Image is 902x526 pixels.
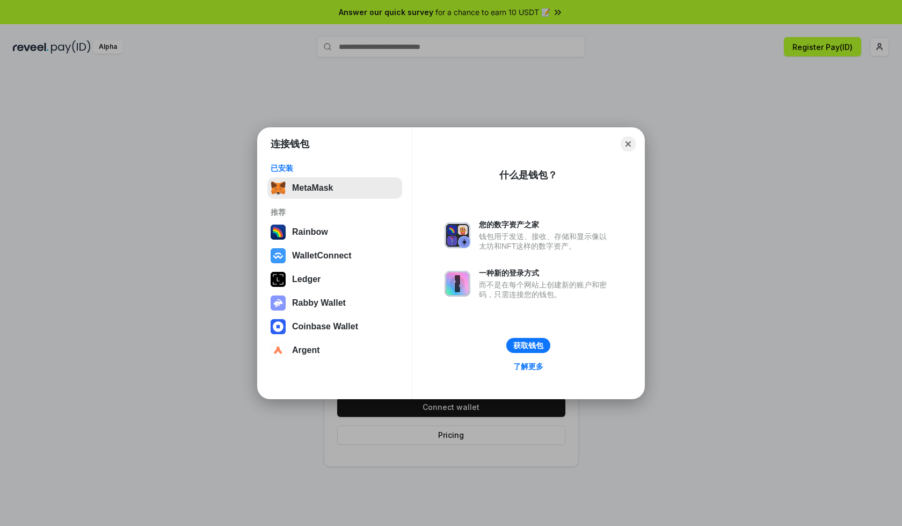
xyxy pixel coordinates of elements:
[271,225,286,240] img: svg+xml,%3Csvg%20width%3D%22120%22%20height%3D%22120%22%20viewBox%3D%220%200%20120%20120%22%20fil...
[271,163,399,173] div: 已安装
[267,177,402,199] button: MetaMask
[271,248,286,263] img: svg+xml,%3Csvg%20width%3D%2228%22%20height%3D%2228%22%20viewBox%3D%220%200%2028%2028%22%20fill%3D...
[271,296,286,311] img: svg+xml,%3Csvg%20xmlns%3D%22http%3A%2F%2Fwww.w3.org%2F2000%2Fsvg%22%20fill%3D%22none%22%20viewBox...
[479,220,612,229] div: 您的数字资产之家
[271,319,286,334] img: svg+xml,%3Csvg%20width%3D%2228%22%20height%3D%2228%22%20viewBox%3D%220%200%2028%2028%22%20fill%3D...
[479,232,612,251] div: 钱包用于发送、接收、存储和显示像以太坊和NFT这样的数字资产。
[507,359,550,373] a: 了解更多
[267,269,402,290] button: Ledger
[292,298,346,308] div: Rabby Wallet
[271,207,399,217] div: 推荐
[271,272,286,287] img: svg+xml,%3Csvg%20xmlns%3D%22http%3A%2F%2Fwww.w3.org%2F2000%2Fsvg%22%20width%3D%2228%22%20height%3...
[271,138,309,150] h1: 连接钱包
[445,271,470,297] img: svg+xml,%3Csvg%20xmlns%3D%22http%3A%2F%2Fwww.w3.org%2F2000%2Fsvg%22%20fill%3D%22none%22%20viewBox...
[267,221,402,243] button: Rainbow
[445,222,470,248] img: svg+xml,%3Csvg%20xmlns%3D%22http%3A%2F%2Fwww.w3.org%2F2000%2Fsvg%22%20fill%3D%22none%22%20viewBox...
[506,338,550,353] button: 获取钱包
[292,227,328,237] div: Rainbow
[267,292,402,314] button: Rabby Wallet
[292,183,333,193] div: MetaMask
[292,322,358,332] div: Coinbase Wallet
[292,275,321,284] div: Ledger
[267,316,402,337] button: Coinbase Wallet
[499,169,557,182] div: 什么是钱包？
[271,343,286,358] img: svg+xml,%3Csvg%20width%3D%2228%22%20height%3D%2228%22%20viewBox%3D%220%200%2028%2028%22%20fill%3D...
[271,181,286,196] img: svg+xml,%3Csvg%20fill%3D%22none%22%20height%3D%2233%22%20viewBox%3D%220%200%2035%2033%22%20width%...
[513,362,543,371] div: 了解更多
[513,341,543,350] div: 获取钱包
[267,245,402,266] button: WalletConnect
[479,280,612,299] div: 而不是在每个网站上创建新的账户和密码，只需连接您的钱包。
[292,345,320,355] div: Argent
[292,251,352,261] div: WalletConnect
[267,340,402,361] button: Argent
[621,136,636,152] button: Close
[479,268,612,278] div: 一种新的登录方式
